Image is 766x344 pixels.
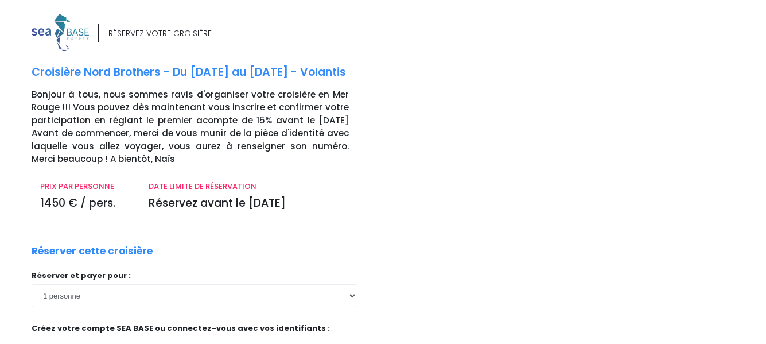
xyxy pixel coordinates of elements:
[32,244,153,259] p: Réserver cette croisière
[32,14,89,51] img: logo_color1.png
[149,195,348,212] p: Réservez avant le [DATE]
[40,195,131,212] p: 1450 € / pers.
[149,181,348,192] p: DATE LIMITE DE RÉSERVATION
[32,270,357,281] p: Réserver et payer pour :
[32,88,375,166] p: Bonjour à tous, nous sommes ravis d'organiser votre croisière en Mer Rouge !!! Vous pouvez dès ma...
[108,28,212,40] div: RÉSERVEZ VOTRE CROISIÈRE
[32,64,375,81] p: Croisière Nord Brothers - Du [DATE] au [DATE] - Volantis
[40,181,131,192] p: PRIX PAR PERSONNE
